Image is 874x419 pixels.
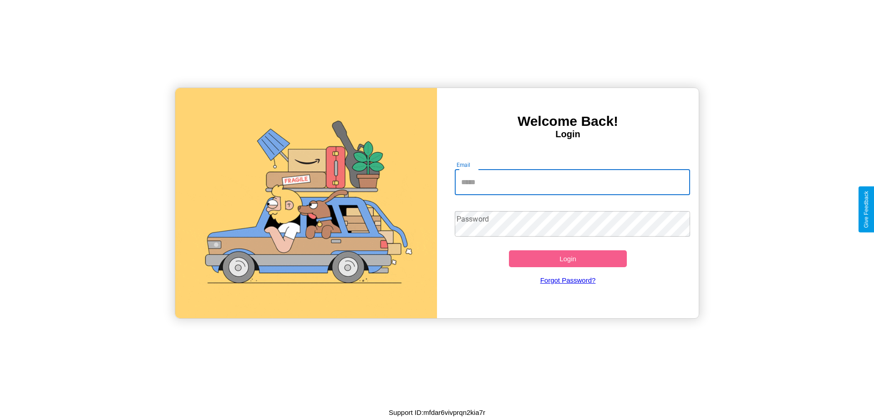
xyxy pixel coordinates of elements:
[389,406,485,419] p: Support ID: mfdar6vivprqn2kia7r
[175,88,437,318] img: gif
[863,191,869,228] div: Give Feedback
[437,129,699,140] h4: Login
[457,161,471,169] label: Email
[437,114,699,129] h3: Welcome Back!
[450,267,686,293] a: Forgot Password?
[509,250,627,267] button: Login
